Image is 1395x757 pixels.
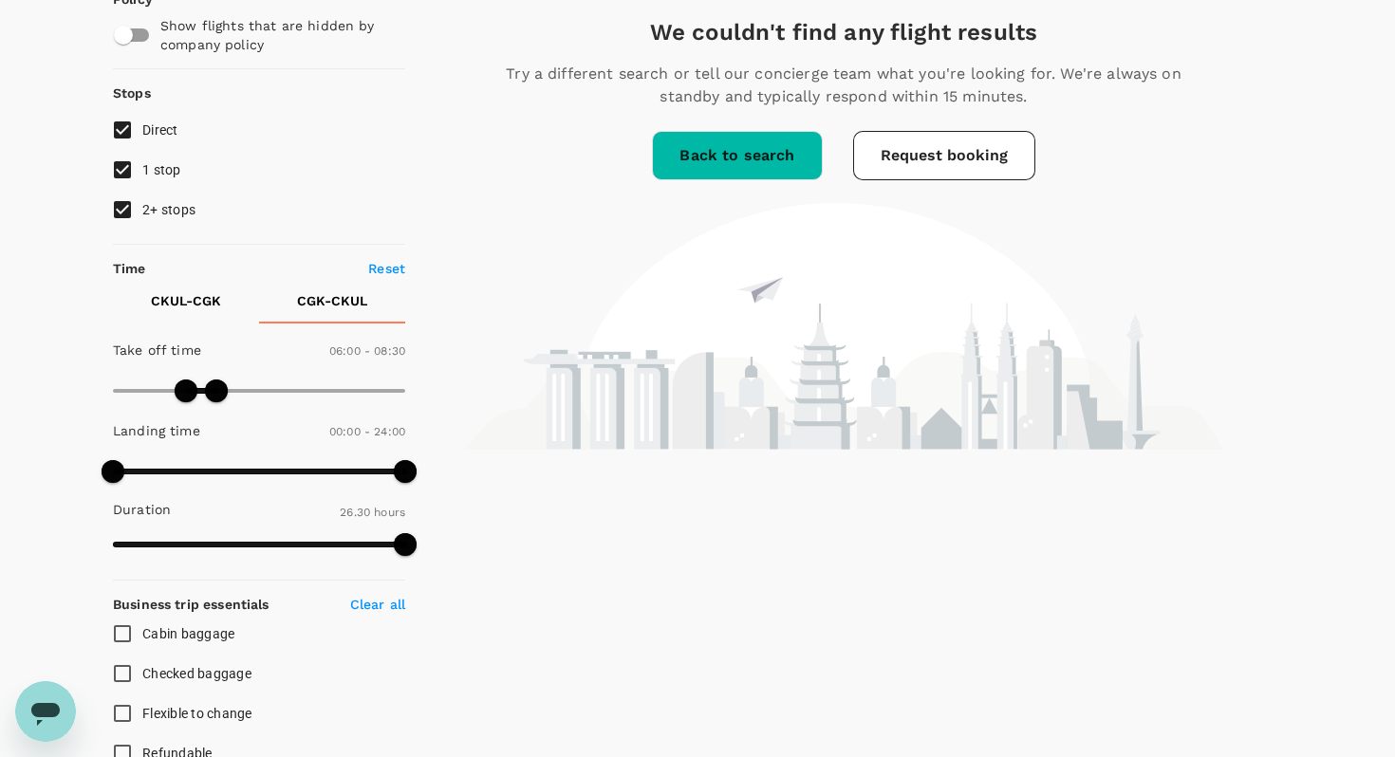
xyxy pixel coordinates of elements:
[113,500,171,519] p: Duration
[142,202,195,217] span: 2+ stops
[329,344,405,358] span: 06:00 - 08:30
[113,85,151,101] strong: Stops
[142,122,178,138] span: Direct
[142,706,252,721] span: Flexible to change
[340,506,405,519] span: 26.30 hours
[113,597,270,612] strong: Business trip essentials
[483,63,1204,108] p: Try a different search or tell our concierge team what you're looking for. We're always on standb...
[113,259,146,278] p: Time
[151,291,221,310] p: CKUL - CGK
[329,425,405,438] span: 00:00 - 24:00
[464,203,1223,450] img: no-flight-found
[652,131,822,180] a: Back to search
[483,17,1204,47] h5: We couldn't find any flight results
[350,595,405,614] p: Clear all
[142,666,251,681] span: Checked baggage
[142,162,181,177] span: 1 stop
[853,131,1035,180] button: Request booking
[368,259,405,278] p: Reset
[160,16,392,54] p: Show flights that are hidden by company policy
[297,291,367,310] p: CGK - CKUL
[15,681,76,742] iframe: Button to launch messaging window
[113,421,200,440] p: Landing time
[113,341,201,360] p: Take off time
[142,626,234,641] span: Cabin baggage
